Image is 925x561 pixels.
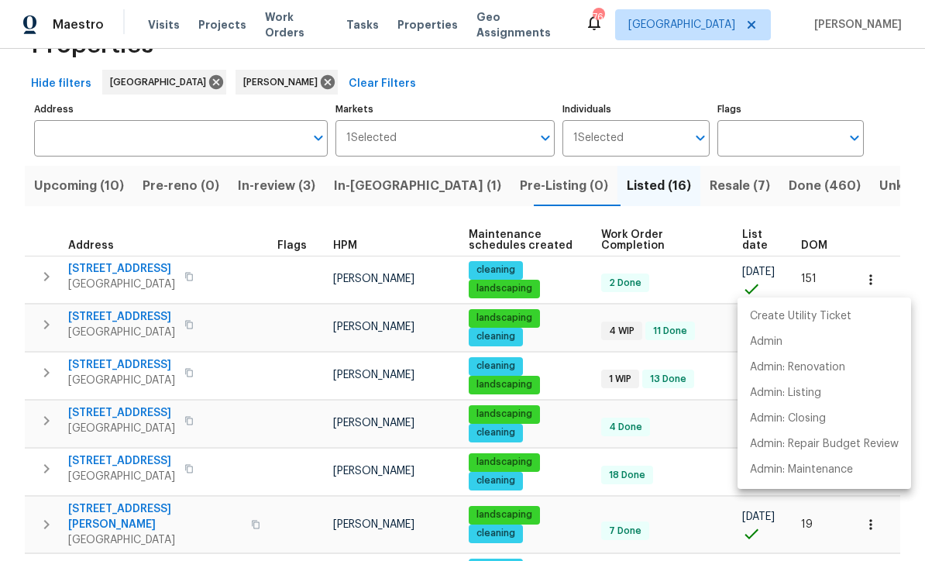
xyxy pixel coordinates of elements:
p: Admin: Renovation [750,360,845,376]
p: Admin: Repair Budget Review [750,436,899,453]
p: Admin: Maintenance [750,462,853,478]
p: Admin [750,334,782,350]
p: Admin: Closing [750,411,826,427]
p: Admin: Listing [750,385,821,401]
p: Create Utility Ticket [750,308,851,325]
